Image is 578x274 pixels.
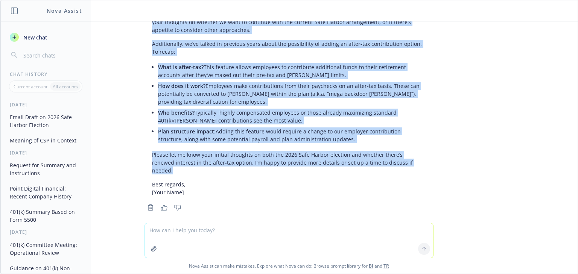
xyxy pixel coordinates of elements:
h1: Nova Assist [47,7,82,15]
span: Nova Assist can make mistakes. Explore what Nova can do: Browse prompt library for and [3,258,575,274]
a: TR [383,263,389,269]
li: This feature allows employees to contribute additional funds to their retirement accounts after t... [158,62,426,80]
button: Request for Summary and Instructions [7,159,85,179]
span: New chat [22,33,47,41]
div: Chat History [1,71,91,77]
p: Please let me know your initial thoughts on both the 2026 Safe Harbor election and whether there’... [152,151,426,174]
span: Plan structure impact: [158,128,216,135]
span: What is after-tax? [158,64,204,71]
button: 401(k) Summary Based on Form 5500 [7,206,85,226]
p: Current account [14,83,47,90]
p: Additionally, we’ve talked in previous years about the possibility of adding an after-tax contrib... [152,40,426,56]
p: As we start planning ahead, I wanted to proactively revisit our 2026 Safe Harbor election. I’d li... [152,10,426,34]
input: Search chats [22,50,82,61]
button: Email Draft on 2026 Safe Harbor Election [7,111,85,131]
button: New chat [7,30,85,44]
button: Meaning of CSP in Context [7,134,85,147]
button: Thumbs down [172,202,184,213]
p: Best regards, [Your Name] [152,180,426,196]
button: Point Digital Financial: Recent Company History [7,182,85,203]
li: Typically, highly compensated employees or those already maximizing standard 401(k)/[PERSON_NAME]... [158,107,426,126]
a: BI [369,263,373,269]
li: Adding this feature would require a change to our employer contribution structure, along with som... [158,126,426,145]
div: [DATE] [1,229,91,235]
span: How does it work? [158,82,205,89]
p: All accounts [53,83,78,90]
svg: Copy to clipboard [147,204,154,211]
button: 401(k) Committee Meeting: Operational Review [7,239,85,259]
div: [DATE] [1,150,91,156]
div: [DATE] [1,101,91,108]
span: Who benefits? [158,109,195,116]
li: Employees make contributions from their paychecks on an after-tax basis. These can potentially be... [158,80,426,107]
